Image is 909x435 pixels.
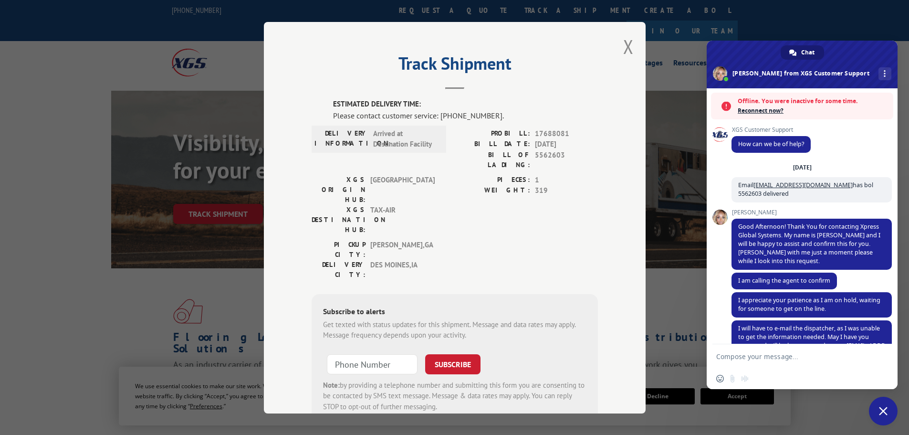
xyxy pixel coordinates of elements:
span: 5562603 [535,149,598,170]
div: by providing a telephone number and submitting this form you are consenting to be contacted by SM... [323,380,586,412]
label: XGS ORIGIN HUB: [312,174,366,204]
span: Offline. You were inactive for some time. [738,96,888,106]
span: 17688081 [535,128,598,139]
div: [DATE] [793,165,812,170]
h2: Track Shipment [312,57,598,75]
label: ESTIMATED DELIVERY TIME: [333,99,598,110]
input: Phone Number [327,354,418,374]
label: XGS DESTINATION HUB: [312,204,366,234]
label: BILL OF LADING: [455,149,530,170]
div: Please contact customer service: [PHONE_NUMBER]. [333,109,598,121]
label: PIECES: [455,174,530,185]
div: Subscribe to alerts [323,305,586,319]
span: [PERSON_NAME] [731,209,892,216]
span: XGS Customer Support [731,127,811,133]
span: TAX-AIR [370,204,435,234]
div: Get texted with status updates for this shipment. Message and data rates may apply. Message frequ... [323,319,586,340]
a: [EMAIL_ADDRESS][DOMAIN_NAME] [753,181,853,189]
strong: Note: [323,380,340,389]
span: DES MOINES , IA [370,259,435,279]
span: Insert an emoji [716,375,724,382]
span: I am calling the agent to confirm [738,276,830,285]
span: Chat [801,45,815,60]
button: Close modal [623,34,634,59]
span: I appreciate your patience as I am on hold, waiting for someone to get on the line. [738,296,880,313]
span: [PERSON_NAME] , GA [370,239,435,259]
span: 1 [535,174,598,185]
label: WEIGHT: [455,185,530,196]
textarea: Compose your message... [716,352,867,361]
span: Reconnect now? [738,106,888,116]
div: Chat [781,45,824,60]
label: PICKUP CITY: [312,239,366,259]
div: More channels [878,67,891,80]
label: BILL DATE: [455,139,530,150]
div: Close chat [869,397,898,425]
span: Email has bol 5562603 delivered [738,181,873,198]
span: Good Afternoon! Thank You for contacting Xpress Global Systems. My name is [PERSON_NAME] and I wi... [738,223,880,265]
span: I will have to e-mail the dispatcher, as I was unable to get the information needed. May I have y... [738,324,885,358]
span: How can we be of help? [738,140,804,148]
span: [GEOGRAPHIC_DATA] [370,174,435,204]
label: PROBILL: [455,128,530,139]
span: 319 [535,185,598,196]
label: DELIVERY INFORMATION: [314,128,368,149]
span: Arrived at Destination Facility [373,128,438,149]
button: SUBSCRIBE [425,354,481,374]
span: [DATE] [535,139,598,150]
label: DELIVERY CITY: [312,259,366,279]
